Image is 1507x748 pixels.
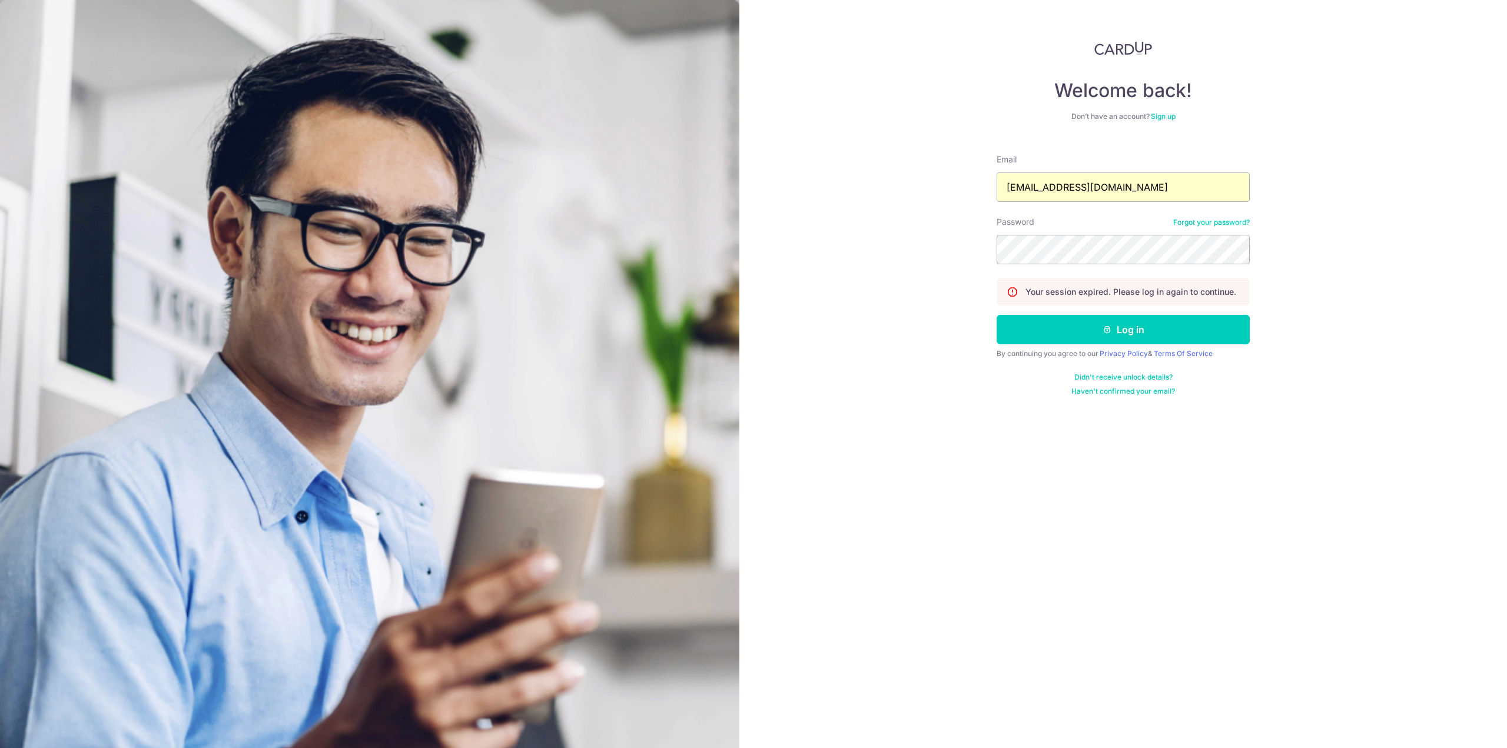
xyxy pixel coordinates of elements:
[1151,112,1176,121] a: Sign up
[1071,387,1175,396] a: Haven't confirmed your email?
[1025,286,1236,298] p: Your session expired. Please log in again to continue.
[997,154,1017,165] label: Email
[997,349,1250,358] div: By continuing you agree to our &
[997,216,1034,228] label: Password
[997,79,1250,102] h4: Welcome back!
[1094,41,1152,55] img: CardUp Logo
[997,172,1250,202] input: Enter your Email
[1100,349,1148,358] a: Privacy Policy
[1154,349,1213,358] a: Terms Of Service
[1173,218,1250,227] a: Forgot your password?
[997,315,1250,344] button: Log in
[1074,373,1173,382] a: Didn't receive unlock details?
[997,112,1250,121] div: Don’t have an account?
